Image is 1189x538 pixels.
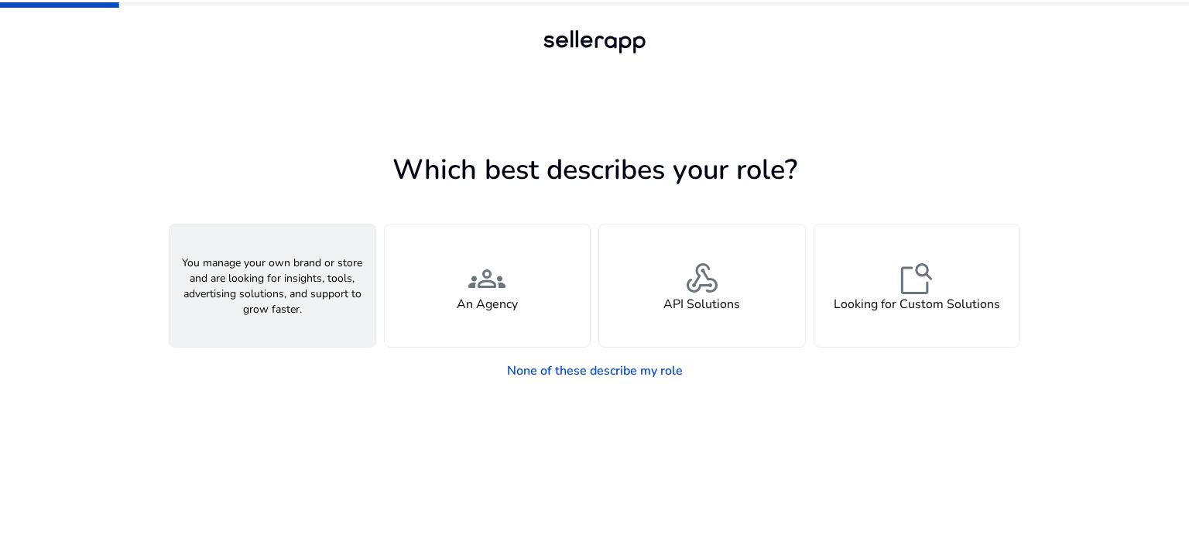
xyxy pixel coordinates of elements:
a: None of these describe my role [495,355,695,386]
h4: API Solutions [663,297,740,312]
span: groups [468,260,505,297]
span: webhook [684,260,721,297]
button: feature_searchLooking for Custom Solutions [814,224,1021,348]
h4: An Agency [457,297,518,312]
button: You manage your own brand or store and are looking for insights, tools, advertising solutions, an... [169,224,376,348]
span: feature_search [898,260,935,297]
h1: Which best describes your role? [169,153,1020,187]
h4: Looking for Custom Solutions [834,297,1000,312]
button: groupsAn Agency [384,224,591,348]
button: webhookAPI Solutions [598,224,806,348]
